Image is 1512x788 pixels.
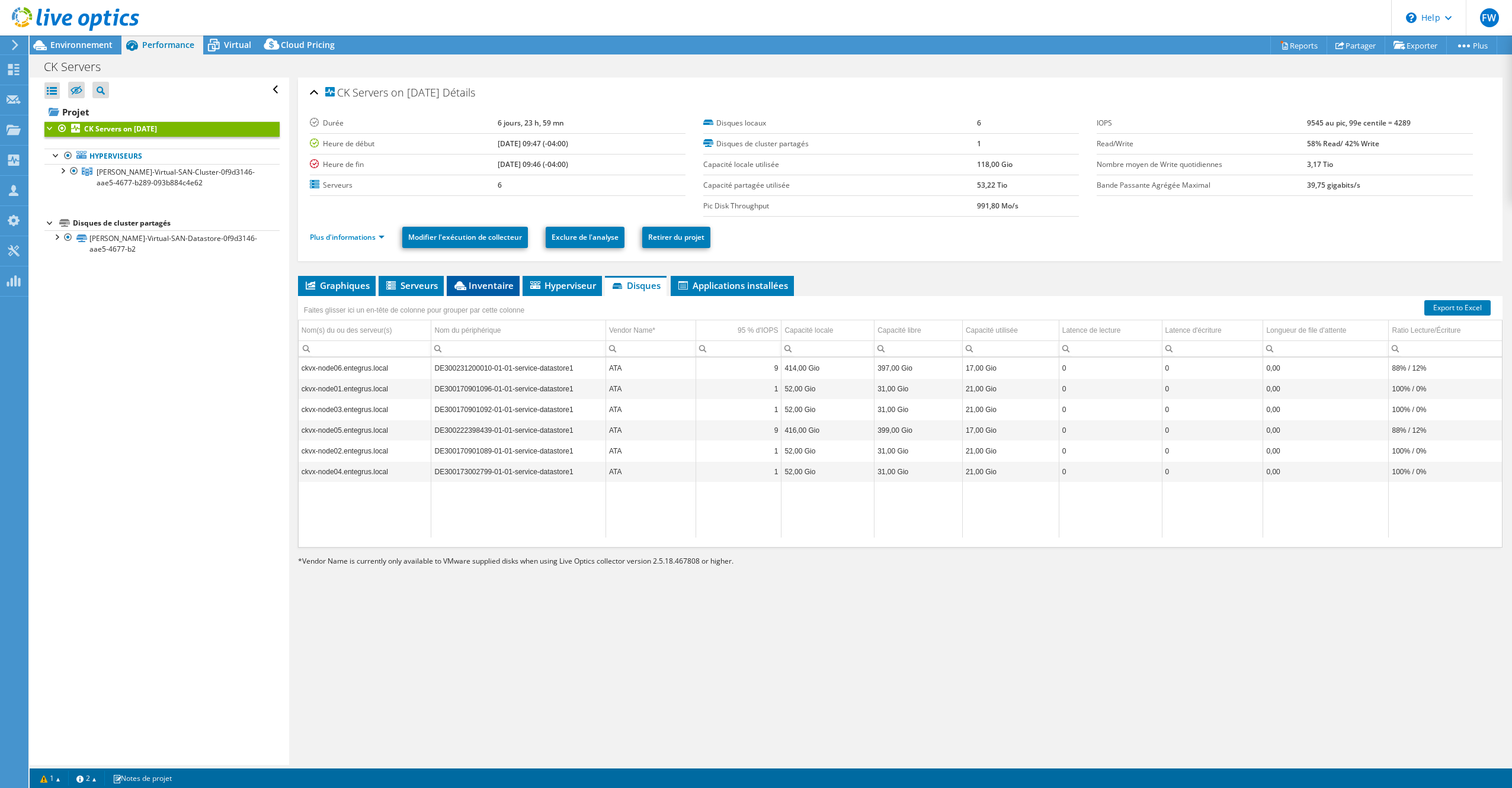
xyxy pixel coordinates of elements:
td: Column Capacité locale, Filter cell [781,340,874,356]
td: Column 95 % d'IOPS, Value 9 [696,420,781,440]
td: Column Ratio Lecture/Écriture, Value 100% / 0% [1389,461,1502,482]
div: Data grid [298,296,1503,548]
div: Capacité libre [877,323,921,337]
td: Column Capacité utilisée, Filter cell [962,340,1059,356]
td: Capacité locale Column [781,320,874,341]
div: Capacité utilisée [966,323,1018,337]
td: Nom(s) du ou des serveur(s) Column [299,320,431,341]
td: Column Nom(s) du ou des serveur(s), Value ckvx-node06.entegrus.local [299,358,431,378]
td: Column Latence d'écriture, Value 0 [1162,461,1263,482]
b: 53,22 Tio [977,180,1007,190]
td: 95 % d'IOPS Column [696,320,781,341]
div: Faites glisser ici un en-tête de colonne pour grouper par cette colonne [301,302,527,319]
span: FW [1480,8,1499,27]
label: IOPS [1097,117,1307,129]
td: Column Latence de lecture, Value 0 [1059,440,1162,461]
td: Column Vendor Name*, Value ATA [606,358,696,378]
td: Column Capacité utilisée, Value 21,00 Gio [962,399,1059,420]
span: Inventaire [453,279,514,291]
p: Vendor Name is currently only available to VMware supplied disks when using Live Optics collector... [298,555,861,568]
b: 3,17 Tio [1307,159,1333,169]
td: Column Capacité locale, Value 52,00 Gio [781,399,874,420]
label: Serveurs [310,179,498,191]
b: [DATE] 09:46 (-04:00) [498,159,568,169]
b: 39,75 gigabits/s [1307,180,1360,190]
div: Nom du périphérique [434,323,501,337]
td: Column 95 % d'IOPS, Value 9 [696,358,781,378]
b: 118,00 Gio [977,159,1013,169]
span: Applications installées [677,279,788,291]
b: 6 jours, 23 h, 59 mn [498,118,564,128]
a: Exporter [1385,36,1447,54]
div: 95 % d'IOPS [738,323,778,337]
td: Column Latence de lecture, Filter cell [1059,340,1162,356]
td: Column 95 % d'IOPS, Value 1 [696,399,781,420]
span: Performance [142,39,194,50]
td: Column Longueur de file d'attente, Value 0,00 [1263,399,1389,420]
span: Graphiques [304,279,370,291]
td: Vendor Name* Column [606,320,696,341]
span: Hyperviseur [528,279,596,291]
td: Capacité utilisée Column [962,320,1059,341]
td: Column Latence d'écriture, Value 0 [1162,420,1263,440]
td: Column Longueur de file d'attente, Value 0,00 [1263,461,1389,482]
div: Latence d'écriture [1165,323,1222,337]
span: Disques [611,279,661,291]
td: Column Capacité locale, Value 414,00 Gio [781,358,874,378]
a: Modifier l'exécution de collecteur [402,227,528,248]
label: Heure de fin [310,159,498,171]
b: 9545 au pic, 99e centile = 4289 [1307,118,1411,128]
td: Column 95 % d'IOPS, Filter cell [696,340,781,356]
label: Capacité partagée utilisée [703,179,977,191]
b: 6 [977,118,981,128]
td: Column Vendor Name*, Value ATA [606,399,696,420]
div: Capacité locale [784,323,833,337]
td: Column Latence de lecture, Value 0 [1059,358,1162,378]
td: Column Latence d'écriture, Filter cell [1162,340,1263,356]
td: Column Capacité libre, Value 399,00 Gio [874,420,963,440]
td: Column 95 % d'IOPS, Value 1 [696,461,781,482]
a: 1 [32,771,69,786]
div: Latence de lecture [1062,323,1121,337]
td: Column Capacité locale, Value 52,00 Gio [781,440,874,461]
td: Column Latence de lecture, Value 0 [1059,378,1162,399]
td: Column 95 % d'IOPS, Value 1 [696,440,781,461]
a: [PERSON_NAME]-Virtual-SAN-Datastore-0f9d3146-aae5-4677-b2 [44,230,280,256]
td: Column Latence de lecture, Value 0 [1059,461,1162,482]
td: Column Nom(s) du ou des serveur(s), Value ckvx-node02.entegrus.local [299,440,431,461]
td: Column Latence d'écriture, Value 0 [1162,358,1263,378]
td: Column Latence de lecture, Value 0 [1059,399,1162,420]
b: [DATE] 09:47 (-04:00) [498,139,568,149]
td: Column Capacité utilisée, Value 17,00 Gio [962,358,1059,378]
td: Column Vendor Name*, Value ATA [606,420,696,440]
td: Column Nom(s) du ou des serveur(s), Value ckvx-node04.entegrus.local [299,461,431,482]
a: Reports [1270,36,1327,54]
td: Column Nom du périphérique, Value DE300222398439-01-01-service-datastore1 [431,420,606,440]
td: Column Nom(s) du ou des serveur(s), Value ckvx-node01.entegrus.local [299,378,431,399]
td: Column Capacité libre, Filter cell [874,340,963,356]
td: Latence de lecture Column [1059,320,1162,341]
label: Disques de cluster partagés [703,138,977,150]
td: Column Nom du périphérique, Value DE300231200010-01-01-service-datastore1 [431,358,606,378]
td: Column Nom du périphérique, Value DE300170901096-01-01-service-datastore1 [431,378,606,399]
td: Column Capacité utilisée, Value 21,00 Gio [962,461,1059,482]
td: Column Longueur de file d'attente, Value 0,00 [1263,440,1389,461]
a: CK Servers on [DATE] [44,121,280,137]
label: Pic Disk Throughput [703,200,977,212]
span: Environnement [50,39,113,50]
td: Column Capacité utilisée, Value 21,00 Gio [962,378,1059,399]
td: Column Nom(s) du ou des serveur(s), Filter cell [299,340,431,356]
span: Cloud Pricing [281,39,335,50]
td: Column Longueur de file d'attente, Value 0,00 [1263,378,1389,399]
td: Column Ratio Lecture/Écriture, Filter cell [1389,340,1502,356]
td: Column Capacité libre, Value 31,00 Gio [874,399,963,420]
td: Column Latence d'écriture, Value 0 [1162,399,1263,420]
div: Ratio Lecture/Écriture [1392,323,1460,337]
td: Column Vendor Name*, Value ATA [606,440,696,461]
td: Latence d'écriture Column [1162,320,1263,341]
td: Column Capacité libre, Value 31,00 Gio [874,440,963,461]
td: Column Longueur de file d'attente, Filter cell [1263,340,1389,356]
td: Column Capacité libre, Value 397,00 Gio [874,358,963,378]
td: Column Nom du périphérique, Value DE300173002799-01-01-service-datastore1 [431,461,606,482]
td: Column Vendor Name*, Value ATA [606,378,696,399]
